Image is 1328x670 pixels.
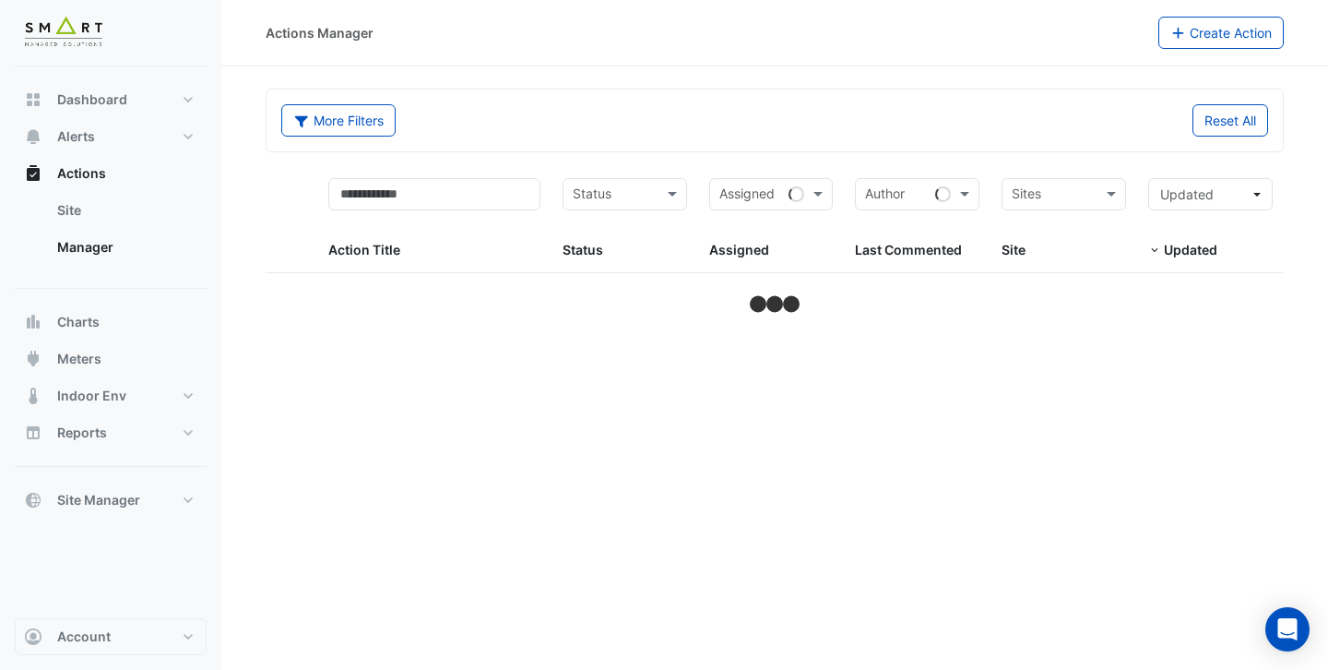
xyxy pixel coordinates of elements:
[15,304,207,341] button: Charts
[15,414,207,451] button: Reports
[42,229,207,266] a: Manager
[709,242,769,257] span: Assigned
[57,127,95,146] span: Alerts
[1164,242,1217,257] span: Updated
[24,164,42,183] app-icon: Actions
[1265,607,1310,652] div: Open Intercom Messenger
[328,242,400,257] span: Action Title
[15,482,207,519] button: Site Manager
[15,155,207,192] button: Actions
[42,192,207,229] a: Site
[24,313,42,331] app-icon: Charts
[266,23,373,42] div: Actions Manager
[24,424,42,442] app-icon: Reports
[57,491,140,509] span: Site Manager
[855,242,962,257] span: Last Commented
[15,618,207,655] button: Account
[15,377,207,414] button: Indoor Env
[24,90,42,109] app-icon: Dashboard
[281,104,396,137] button: More Filters
[57,350,101,368] span: Meters
[57,90,127,109] span: Dashboard
[15,192,207,273] div: Actions
[57,313,100,331] span: Charts
[57,387,126,405] span: Indoor Env
[15,118,207,155] button: Alerts
[24,387,42,405] app-icon: Indoor Env
[24,127,42,146] app-icon: Alerts
[57,628,111,646] span: Account
[563,242,603,257] span: Status
[22,15,105,52] img: Company Logo
[1160,186,1214,202] span: Updated
[1192,104,1268,137] button: Reset All
[57,164,106,183] span: Actions
[24,350,42,368] app-icon: Meters
[57,424,107,442] span: Reports
[24,491,42,509] app-icon: Site Manager
[15,341,207,377] button: Meters
[15,81,207,118] button: Dashboard
[1002,242,1026,257] span: Site
[1158,17,1285,49] button: Create Action
[1148,178,1273,210] button: Updated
